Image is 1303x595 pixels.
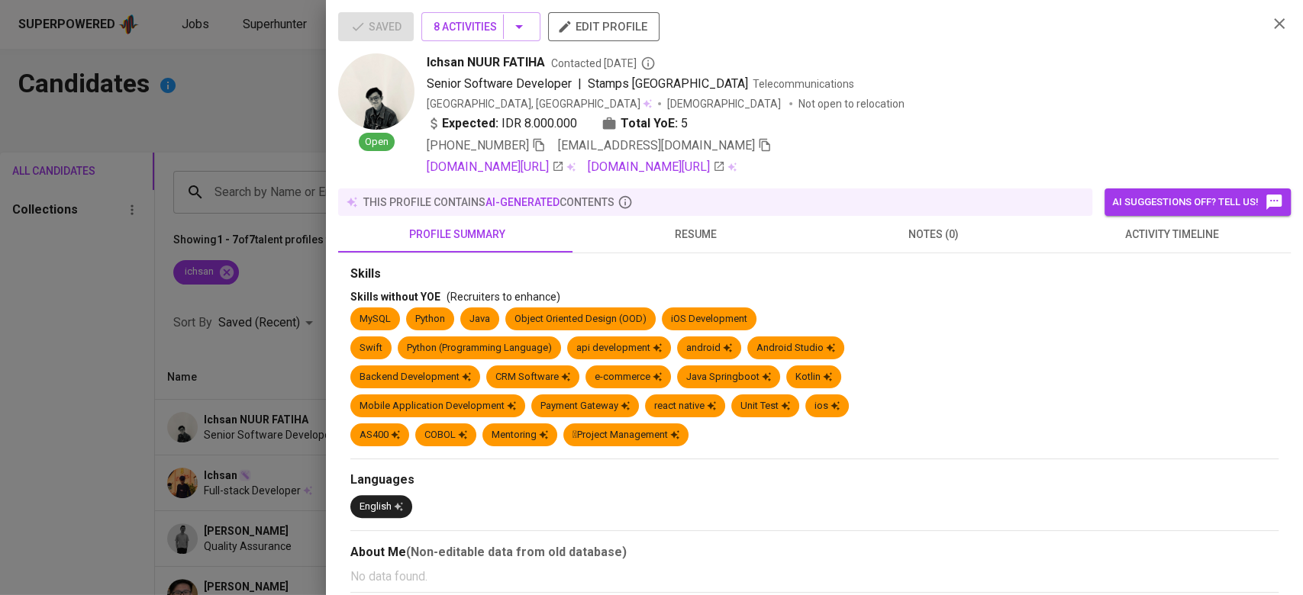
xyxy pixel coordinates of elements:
[578,75,582,93] span: |
[350,471,1279,489] div: Languages
[495,370,570,384] div: CRM Software
[640,56,656,71] svg: By Batam recruiter
[551,56,656,71] span: Contacted [DATE]
[350,568,1279,586] p: No data found.
[514,312,647,326] div: Object Oriented Design (OOD)
[492,428,548,442] div: Mentoring
[485,196,560,208] span: AI-generated
[434,18,528,37] span: 8 Activities
[427,138,529,153] span: [PHONE_NUMBER]
[824,225,1043,244] span: notes (0)
[350,265,1279,283] div: Skills
[572,428,679,442] div: Project Management
[350,291,440,303] span: Skills without YOE
[595,370,662,384] div: e-commerce
[1105,188,1291,216] button: AI suggestions off? Tell us!
[585,225,805,244] span: resume
[359,135,395,150] span: Open
[442,114,498,133] b: Expected:
[363,195,614,210] p: this profile contains contents
[686,370,771,384] div: Java Springboot
[338,53,414,130] img: 1f9330f73a7c4550c720753c2f2c5b24.jpeg
[421,12,540,41] button: 8 Activities
[427,158,564,176] a: [DOMAIN_NAME][URL]
[540,399,630,413] div: Payment Gateway
[347,225,567,244] span: profile summary
[671,312,747,326] div: iOS Development
[406,545,627,559] b: (Non-editable data from old database)
[667,96,783,111] span: [DEMOGRAPHIC_DATA]
[814,399,840,413] div: ios
[360,312,391,326] div: MySQL
[360,399,516,413] div: Mobile Application Development
[795,370,832,384] div: Kotlin
[621,114,678,133] b: Total YoE:
[427,114,577,133] div: IDR 8.000.000
[350,543,1279,561] div: About Me
[360,370,471,384] div: Backend Development
[360,500,403,514] div: English
[427,96,652,111] div: [GEOGRAPHIC_DATA], [GEOGRAPHIC_DATA]
[756,341,835,355] div: Android Studio
[415,312,445,326] div: Python
[681,114,688,133] span: 5
[798,96,905,111] p: Not open to relocation
[560,17,647,37] span: edit profile
[1112,193,1283,211] span: AI suggestions off? Tell us!
[447,291,560,303] span: (Recruiters to enhance)
[1062,225,1282,244] span: activity timeline
[686,341,732,355] div: android
[548,12,660,41] button: edit profile
[360,428,400,442] div: AS400
[548,20,660,32] a: edit profile
[558,138,755,153] span: [EMAIL_ADDRESS][DOMAIN_NAME]
[654,399,716,413] div: react native
[576,341,662,355] div: api development
[427,76,572,91] span: Senior Software Developer
[588,158,725,176] a: [DOMAIN_NAME][URL]
[427,53,545,72] span: Ichsan NUUR FATIHA
[407,341,552,355] div: Python (Programming Language)
[469,312,490,326] div: Java
[753,78,854,90] span: Telecommunications
[588,76,748,91] span: Stamps [GEOGRAPHIC_DATA]
[424,428,467,442] div: COBOL
[360,341,382,355] div: Swift
[740,399,790,413] div: Unit Test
